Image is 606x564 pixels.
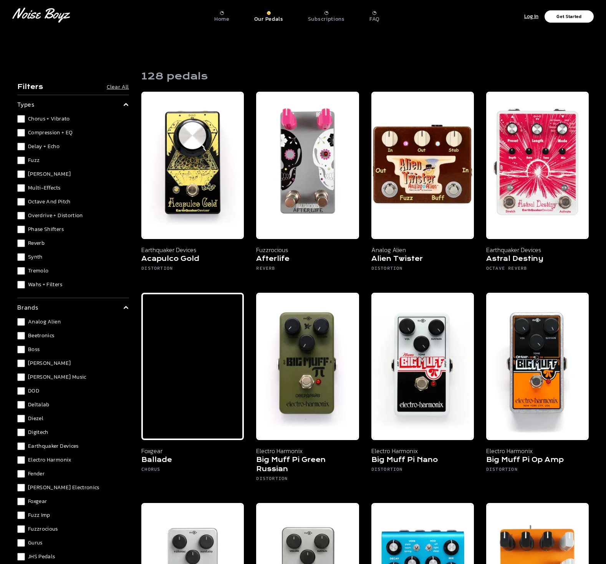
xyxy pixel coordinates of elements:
[256,293,359,440] img: Electro Harmonix Big Muff Pi Green Russian - Noise Boyz
[371,245,474,254] p: Analog Alien
[107,83,129,91] button: Clear All
[371,293,474,440] img: Electro Harmonix Big Muff Pi - Noise Boyz
[256,446,359,455] p: Electro Harmonix
[17,82,43,92] h4: Filters
[28,511,50,519] span: Fuzz Imp
[17,267,25,275] input: Tremolo
[256,475,359,485] h6: Distortion
[141,254,244,265] h5: Acapulco Gold
[486,446,589,455] p: Electro Harmonix
[17,373,25,381] input: [PERSON_NAME] Music
[28,184,61,192] span: Multi-Effects
[371,265,474,274] h6: Distortion
[369,16,380,23] p: FAQ
[17,115,25,123] input: Chorus + Vibrato
[28,239,45,247] span: Reverb
[17,456,25,464] input: Electro Harmonix
[486,293,589,440] img: Electro Harmonix Big Muff Pi Op Amp - Noise Boyz
[308,8,345,23] a: Subscriptions
[141,92,244,280] a: Earthquaker Devices Acapulco Gold Earthquaker Devices Acapulco Gold Distortion
[17,429,25,436] input: Digitech
[214,8,230,23] a: Home
[28,157,40,164] span: Fuzz
[214,16,230,23] p: Home
[141,455,244,466] h5: Ballade
[17,553,25,561] input: JHS Pedals
[371,455,474,466] h5: Big Muff Pi Nano
[524,12,538,21] p: Log In
[28,212,83,219] span: Overdrive + Distortion
[141,293,244,491] a: Foxgear Ballade pedal from Noise Boyz Foxgear Ballade Chorus
[17,143,25,150] input: Delay + Echo
[17,346,25,353] input: Boss
[28,442,79,450] span: Earthquaker Devices
[141,466,244,475] h6: Chorus
[28,318,61,326] span: Analog Alien
[17,387,25,395] input: DOD
[17,100,35,109] p: types
[371,92,474,239] img: Analog Alien Alien Twister
[28,281,62,289] span: Wahs + Filters
[17,170,25,178] input: [PERSON_NAME]
[17,470,25,478] input: Fender
[17,129,25,137] input: Compression + EQ
[254,16,283,23] p: Our Pedals
[17,303,129,312] summary: brands
[28,429,48,436] span: Digitech
[28,360,71,367] span: [PERSON_NAME]
[256,455,359,475] h5: Big Muff Pi Green Russian
[17,198,25,206] input: Octave and Pitch
[141,446,244,455] p: Foxgear
[28,373,86,381] span: [PERSON_NAME] Music
[28,115,70,123] span: Chorus + Vibrato
[17,239,25,247] input: Reverb
[17,511,25,519] input: Fuzz Imp
[486,466,589,475] h6: Distortion
[371,466,474,475] h6: Distortion
[371,293,474,491] a: Electro Harmonix Big Muff Pi - Noise Boyz Electro Harmonix Big Muff Pi Nano Distortion
[28,129,73,137] span: Compression + EQ
[256,265,359,274] h6: Reverb
[256,254,359,265] h5: Afterlife
[28,253,43,261] span: Synth
[17,332,25,340] input: Beetronics
[141,293,244,440] img: Foxgear Ballade pedal from Noise Boyz
[254,8,283,23] a: Our Pedals
[371,254,474,265] h5: Alien Twister
[486,92,589,239] img: Earthquaker Devices Astral Destiny
[28,170,71,178] span: [PERSON_NAME]
[28,387,39,395] span: DOD
[17,184,25,192] input: Multi-Effects
[545,10,594,23] button: Get Started
[28,525,58,533] span: Fuzzrocious
[486,265,589,274] h6: Octave Reverb
[17,484,25,491] input: [PERSON_NAME] Electronics
[486,455,589,466] h5: Big Muff Pi Op Amp
[371,446,474,455] p: Electro Harmonix
[17,442,25,450] input: Earthquaker Devices
[28,143,60,150] span: Delay + Echo
[28,498,47,505] span: Foxgear
[28,553,55,561] span: JHS Pedals
[486,293,589,491] a: Electro Harmonix Big Muff Pi Op Amp - Noise Boyz Electro Harmonix Big Muff Pi Op Amp Distortion
[486,254,589,265] h5: Astral Destiny
[28,332,55,340] span: Beetronics
[256,293,359,491] a: Electro Harmonix Big Muff Pi Green Russian - Noise Boyz Electro Harmonix Big Muff Pi Green Russia...
[369,8,380,23] a: FAQ
[28,415,43,422] span: Diezel
[28,226,64,233] span: Phase Shifters
[141,70,208,82] h1: 128 pedals
[256,92,359,239] img: Fuzzrocious Afterlife
[28,401,50,409] span: Deltalab
[141,92,244,239] img: Earthquaker Devices Acapulco Gold
[17,253,25,261] input: Synth
[17,360,25,367] input: [PERSON_NAME]
[17,281,25,289] input: Wahs + Filters
[556,14,581,19] p: Get Started
[17,100,129,109] summary: types
[486,92,589,280] a: Earthquaker Devices Astral Destiny Earthquaker Devices Astral Destiny Octave Reverb
[486,245,589,254] p: Earthquaker Devices
[28,456,71,464] span: Electro Harmonix
[28,484,99,491] span: [PERSON_NAME] Electronics
[256,245,359,254] p: Fuzzrocious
